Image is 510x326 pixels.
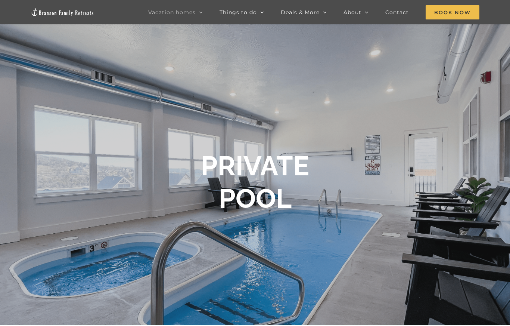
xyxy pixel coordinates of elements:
h1: PRIVATE POOL [201,150,309,215]
span: About [343,10,361,15]
img: Branson Family Retreats Logo [31,8,94,16]
span: Contact [385,10,409,15]
span: Deals & More [281,10,320,15]
span: Vacation homes [148,10,196,15]
span: Things to do [220,10,257,15]
span: Book Now [426,5,479,19]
